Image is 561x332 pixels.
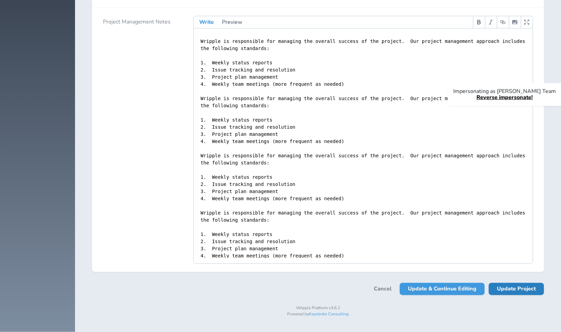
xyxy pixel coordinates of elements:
[92,306,544,311] p: Wripple Platform v3.6.2
[201,39,528,51] span: Wripple is responsible for managing the overall success of the project. Our project management ap...
[195,17,218,28] button: Write
[201,175,272,180] span: 1. Weekly status reports
[309,312,349,317] a: Keystroke Consulting
[489,283,544,295] button: Update Project
[408,283,476,295] span: Update & Continue Editing
[201,67,295,73] span: 2. Issue tracking and resolution
[201,196,344,202] span: 4. Weekly team meetings (more frequent as needed)
[201,125,295,130] span: 2. Issue tracking and resolution
[201,210,528,223] span: Wripple is responsible for managing the overall success of the project. Our project management ap...
[201,60,272,66] span: 1. Weekly status reports
[201,253,344,259] span: 4. Weekly team meetings (more frequent as needed)
[497,283,536,295] span: Update Project
[374,286,392,292] a: Cancel
[201,82,344,87] span: 4. Weekly team meetings (more frequent as needed)
[201,239,295,244] span: 2. Issue tracking and resolution
[201,139,344,144] span: 4. Weekly team meetings (more frequent as needed)
[201,117,272,123] span: 1. Weekly status reports
[201,153,528,166] span: Wripple is responsible for managing the overall success of the project. Our project management ap...
[201,189,278,194] span: 3. Project plan management
[218,17,246,28] button: Preview
[103,16,171,26] label: Project Management Notes
[201,182,295,187] span: 2. Issue tracking and resolution
[201,132,278,137] span: 3. Project plan management
[201,246,278,252] span: 3. Project plan management
[476,94,533,101] a: Reverse impersonate!
[201,75,278,80] span: 3. Project plan management
[92,312,544,317] p: Powered by
[453,88,556,94] p: Impersonating as [PERSON_NAME] Team
[201,232,272,237] span: 1. Weekly status reports
[400,283,485,295] button: Update & Continue Editing
[201,96,528,109] span: Wripple is responsible for managing the overall success of the project. Our project management ap...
